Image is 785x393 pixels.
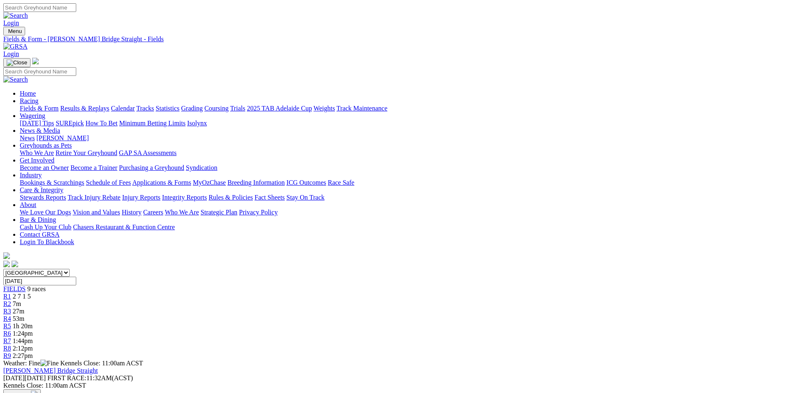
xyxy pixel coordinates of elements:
a: R7 [3,337,11,344]
a: MyOzChase [193,179,226,186]
span: 2:27pm [13,352,33,359]
div: Industry [20,179,782,186]
img: Close [7,59,27,66]
a: Fields & Form [20,105,59,112]
span: 9 races [27,285,46,292]
span: 1h 20m [13,322,33,329]
div: News & Media [20,134,782,142]
a: Weights [314,105,335,112]
a: R9 [3,352,11,359]
a: Purchasing a Greyhound [119,164,184,171]
a: R3 [3,308,11,315]
a: Track Maintenance [337,105,387,112]
a: SUREpick [56,120,84,127]
div: Kennels Close: 11:00am ACST [3,382,782,389]
a: Greyhounds as Pets [20,142,72,149]
a: [DATE] Tips [20,120,54,127]
input: Search [3,67,76,76]
div: Wagering [20,120,782,127]
a: Careers [143,209,163,216]
div: Care & Integrity [20,194,782,201]
a: R2 [3,300,11,307]
a: R4 [3,315,11,322]
a: Racing [20,97,38,104]
span: R8 [3,345,11,352]
span: [DATE] [3,374,46,381]
input: Search [3,3,76,12]
a: Privacy Policy [239,209,278,216]
a: Results & Replays [60,105,109,112]
a: Minimum Betting Limits [119,120,185,127]
a: News & Media [20,127,60,134]
span: 11:32AM(ACST) [47,374,133,381]
a: Statistics [156,105,180,112]
a: Login To Blackbook [20,238,74,245]
a: Cash Up Your Club [20,224,71,231]
a: Bar & Dining [20,216,56,223]
a: R6 [3,330,11,337]
a: Become a Trainer [70,164,117,171]
span: 1:24pm [13,330,33,337]
span: 2:12pm [13,345,33,352]
a: 2025 TAB Adelaide Cup [247,105,312,112]
a: Syndication [186,164,217,171]
a: Get Involved [20,157,54,164]
img: logo-grsa-white.png [3,252,10,259]
a: Injury Reports [122,194,160,201]
a: Integrity Reports [162,194,207,201]
a: R5 [3,322,11,329]
a: Fields & Form - [PERSON_NAME] Bridge Straight - Fields [3,35,782,43]
a: R1 [3,293,11,300]
a: Rules & Policies [209,194,253,201]
a: Bookings & Scratchings [20,179,84,186]
a: News [20,134,35,141]
input: Select date [3,277,76,285]
a: Race Safe [328,179,354,186]
a: Breeding Information [227,179,285,186]
a: Stay On Track [286,194,324,201]
span: Kennels Close: 11:00am ACST [60,360,143,367]
a: Retire Your Greyhound [56,149,117,156]
a: Who We Are [165,209,199,216]
span: FIRST RACE: [47,374,86,381]
a: We Love Our Dogs [20,209,71,216]
span: Menu [8,28,22,34]
a: Fact Sheets [255,194,285,201]
a: Login [3,19,19,26]
a: Stewards Reports [20,194,66,201]
a: Grading [181,105,203,112]
div: Get Involved [20,164,782,172]
a: ICG Outcomes [286,179,326,186]
div: About [20,209,782,216]
a: How To Bet [86,120,118,127]
img: Search [3,76,28,83]
img: facebook.svg [3,261,10,267]
span: 2 7 1 5 [13,293,31,300]
img: twitter.svg [12,261,18,267]
span: 1:44pm [13,337,33,344]
a: Vision and Values [73,209,120,216]
span: 27m [13,308,24,315]
a: Care & Integrity [20,186,63,193]
a: [PERSON_NAME] Bridge Straight [3,367,98,374]
a: Calendar [111,105,135,112]
a: [PERSON_NAME] [36,134,89,141]
div: Racing [20,105,782,112]
span: FIELDS [3,285,26,292]
a: Home [20,90,36,97]
img: Fine [40,360,59,367]
a: Become an Owner [20,164,69,171]
img: logo-grsa-white.png [32,58,39,64]
button: Toggle navigation [3,58,30,67]
a: Tracks [136,105,154,112]
a: Login [3,50,19,57]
